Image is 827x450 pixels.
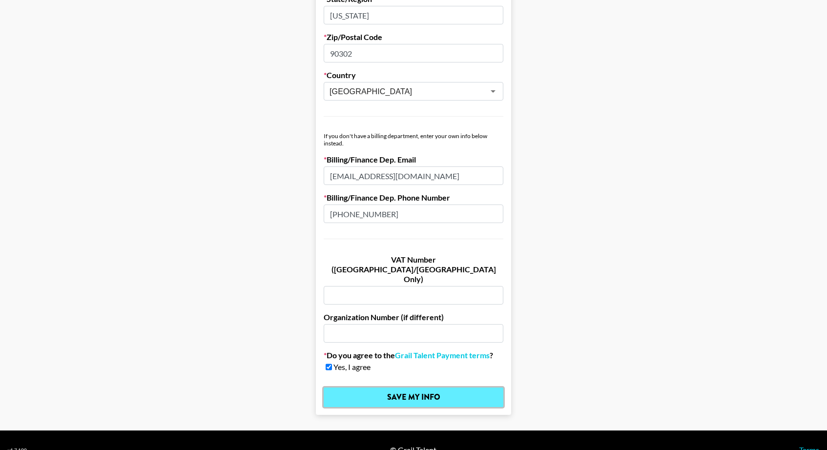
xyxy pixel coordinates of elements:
[486,84,500,98] button: Open
[324,132,503,147] div: If you don't have a billing department, enter your own info below instead.
[324,32,503,42] label: Zip/Postal Code
[395,350,490,360] a: Grail Talent Payment terms
[324,155,503,164] label: Billing/Finance Dep. Email
[324,388,503,407] input: Save My Info
[324,255,503,284] label: VAT Number ([GEOGRAPHIC_DATA]/[GEOGRAPHIC_DATA] Only)
[324,70,503,80] label: Country
[324,312,503,322] label: Organization Number (if different)
[324,350,503,360] label: Do you agree to the ?
[324,193,503,203] label: Billing/Finance Dep. Phone Number
[333,362,371,372] span: Yes, I agree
